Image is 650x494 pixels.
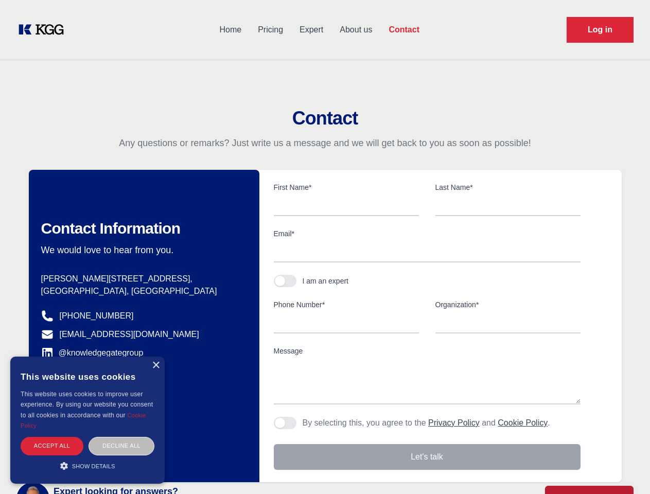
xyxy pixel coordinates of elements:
label: Message [274,346,581,356]
a: Privacy Policy [428,418,480,427]
a: @knowledgegategroup [41,347,144,359]
div: Accept all [21,437,83,455]
p: [PERSON_NAME][STREET_ADDRESS], [41,273,243,285]
span: This website uses cookies to improve user experience. By using our website you consent to all coo... [21,391,153,419]
div: Close [152,362,160,369]
label: First Name* [274,182,419,192]
a: About us [331,16,380,43]
a: Expert [291,16,331,43]
a: Cookie Policy [498,418,548,427]
a: Cookie Policy [21,412,146,429]
div: This website uses cookies [21,364,154,389]
div: Decline all [89,437,154,455]
div: Show details [21,461,154,471]
label: Last Name* [435,182,581,192]
a: Contact [380,16,428,43]
a: KOL Knowledge Platform: Talk to Key External Experts (KEE) [16,22,72,38]
p: By selecting this, you agree to the and . [303,417,550,429]
span: Show details [72,463,115,469]
p: We would love to hear from you. [41,244,243,256]
a: [EMAIL_ADDRESS][DOMAIN_NAME] [60,328,199,341]
iframe: Chat Widget [599,445,650,494]
p: [GEOGRAPHIC_DATA], [GEOGRAPHIC_DATA] [41,285,243,297]
p: Any questions or remarks? Just write us a message and we will get back to you as soon as possible! [12,137,638,149]
h2: Contact Information [41,219,243,238]
a: Pricing [250,16,291,43]
a: Home [211,16,250,43]
div: I am an expert [303,276,349,286]
a: [PHONE_NUMBER] [60,310,134,322]
label: Phone Number* [274,299,419,310]
a: Request Demo [567,17,634,43]
label: Organization* [435,299,581,310]
label: Email* [274,228,581,239]
h2: Contact [12,108,638,129]
button: Let's talk [274,444,581,470]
